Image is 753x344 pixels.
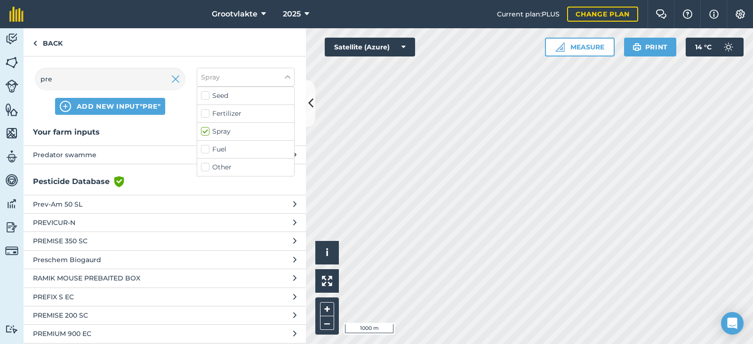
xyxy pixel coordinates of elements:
[24,195,306,213] button: Prev-Am 50 SL
[5,220,18,234] img: svg+xml;base64,PD94bWwgdmVyc2lvbj0iMS4wIiBlbmNvZGluZz0idXRmLTgiPz4KPCEtLSBHZW5lcmF0b3I6IEFkb2JlIE...
[497,9,560,19] span: Current plan : PLUS
[33,292,187,302] span: PREFIX S EC
[5,244,18,257] img: svg+xml;base64,PD94bWwgdmVyc2lvbj0iMS4wIiBlbmNvZGluZz0idXRmLTgiPz4KPCEtLSBHZW5lcmF0b3I6IEFkb2JlIE...
[682,9,693,19] img: A question mark icon
[201,127,290,136] label: Spray
[24,288,306,306] button: PREFIX S EC
[735,9,746,19] img: A cog icon
[24,250,306,269] button: Preschem Biogaurd
[709,8,719,20] img: svg+xml;base64,PHN2ZyB4bWxucz0iaHR0cDovL3d3dy53My5vcmcvMjAwMC9zdmciIHdpZHRoPSIxNyIgaGVpZ2h0PSIxNy...
[24,232,306,250] button: PREMISE 350 SC
[55,98,166,115] button: ADD NEW INPUT"pre"
[5,150,18,164] img: svg+xml;base64,PD94bWwgdmVyc2lvbj0iMS4wIiBlbmNvZGluZz0idXRmLTgiPz4KPCEtLSBHZW5lcmF0b3I6IEFkb2JlIE...
[322,276,332,286] img: Four arrows, one pointing top left, one top right, one bottom right and the last bottom left
[33,255,187,265] span: Preschem Biogaurd
[315,241,339,264] button: i
[212,8,257,20] span: Grootvlakte
[545,38,615,56] button: Measure
[33,328,187,339] span: PREMIUM 900 EC
[24,213,306,232] button: PREVICUR-N
[283,8,301,20] span: 2025
[325,38,415,56] button: Satellite (Azure)
[171,73,180,85] img: svg+xml;base64,PHN2ZyB4bWxucz0iaHR0cDovL3d3dy53My5vcmcvMjAwMC9zdmciIHdpZHRoPSIyMiIgaGVpZ2h0PSIzMC...
[5,126,18,140] img: svg+xml;base64,PHN2ZyB4bWxucz0iaHR0cDovL3d3dy53My5vcmcvMjAwMC9zdmciIHdpZHRoPSI1NiIgaGVpZ2h0PSI2MC...
[320,302,334,316] button: +
[686,38,744,56] button: 14 °C
[33,273,187,283] span: RAMIK MOUSE PREBAITED BOX
[24,176,306,188] h3: Pesticide Database
[695,38,712,56] span: 14 ° C
[24,269,306,287] button: RAMIK MOUSE PREBAITED BOX
[656,9,667,19] img: Two speech bubbles overlapping with the left bubble in the forefront
[33,150,187,160] span: Predator swamme
[5,56,18,70] img: svg+xml;base64,PHN2ZyB4bWxucz0iaHR0cDovL3d3dy53My5vcmcvMjAwMC9zdmciIHdpZHRoPSI1NiIgaGVpZ2h0PSI2MC...
[567,7,638,22] a: Change plan
[33,38,37,49] img: svg+xml;base64,PHN2ZyB4bWxucz0iaHR0cDovL3d3dy53My5vcmcvMjAwMC9zdmciIHdpZHRoPSI5IiBoZWlnaHQ9IjI0Ii...
[201,162,290,172] label: Other
[33,236,187,246] span: PREMISE 350 SC
[24,324,306,343] button: PREMIUM 900 EC
[5,197,18,211] img: svg+xml;base64,PD94bWwgdmVyc2lvbj0iMS4wIiBlbmNvZGluZz0idXRmLTgiPz4KPCEtLSBHZW5lcmF0b3I6IEFkb2JlIE...
[201,144,290,154] label: Fuel
[24,145,306,164] button: Predator swamme Spray/L
[721,312,744,335] div: Open Intercom Messenger
[201,91,290,101] label: Seed
[320,316,334,330] button: –
[197,68,295,87] button: Spray
[33,310,187,320] span: PREMISE 200 SC
[719,38,738,56] img: svg+xml;base64,PD94bWwgdmVyc2lvbj0iMS4wIiBlbmNvZGluZz0idXRmLTgiPz4KPCEtLSBHZW5lcmF0b3I6IEFkb2JlIE...
[24,306,306,324] button: PREMISE 200 SC
[24,126,306,138] h3: Your farm inputs
[35,68,185,90] input: Search
[77,102,161,111] span: ADD NEW INPUT "pre"
[33,199,187,209] span: Prev-Am 50 SL
[633,41,641,53] img: svg+xml;base64,PHN2ZyB4bWxucz0iaHR0cDovL3d3dy53My5vcmcvMjAwMC9zdmciIHdpZHRoPSIxOSIgaGVpZ2h0PSIyNC...
[201,72,220,82] span: Spray
[326,247,328,258] span: i
[201,109,290,119] label: Fertilizer
[33,217,187,228] span: PREVICUR-N
[24,28,72,56] a: Back
[5,325,18,334] img: svg+xml;base64,PD94bWwgdmVyc2lvbj0iMS4wIiBlbmNvZGluZz0idXRmLTgiPz4KPCEtLSBHZW5lcmF0b3I6IEFkb2JlIE...
[60,101,71,112] img: svg+xml;base64,PHN2ZyB4bWxucz0iaHR0cDovL3d3dy53My5vcmcvMjAwMC9zdmciIHdpZHRoPSIxNCIgaGVpZ2h0PSIyNC...
[5,32,18,46] img: svg+xml;base64,PD94bWwgdmVyc2lvbj0iMS4wIiBlbmNvZGluZz0idXRmLTgiPz4KPCEtLSBHZW5lcmF0b3I6IEFkb2JlIE...
[555,42,565,52] img: Ruler icon
[624,38,677,56] button: Print
[5,103,18,117] img: svg+xml;base64,PHN2ZyB4bWxucz0iaHR0cDovL3d3dy53My5vcmcvMjAwMC9zdmciIHdpZHRoPSI1NiIgaGVpZ2h0PSI2MC...
[5,80,18,93] img: svg+xml;base64,PD94bWwgdmVyc2lvbj0iMS4wIiBlbmNvZGluZz0idXRmLTgiPz4KPCEtLSBHZW5lcmF0b3I6IEFkb2JlIE...
[5,173,18,187] img: svg+xml;base64,PD94bWwgdmVyc2lvbj0iMS4wIiBlbmNvZGluZz0idXRmLTgiPz4KPCEtLSBHZW5lcmF0b3I6IEFkb2JlIE...
[9,7,24,22] img: fieldmargin Logo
